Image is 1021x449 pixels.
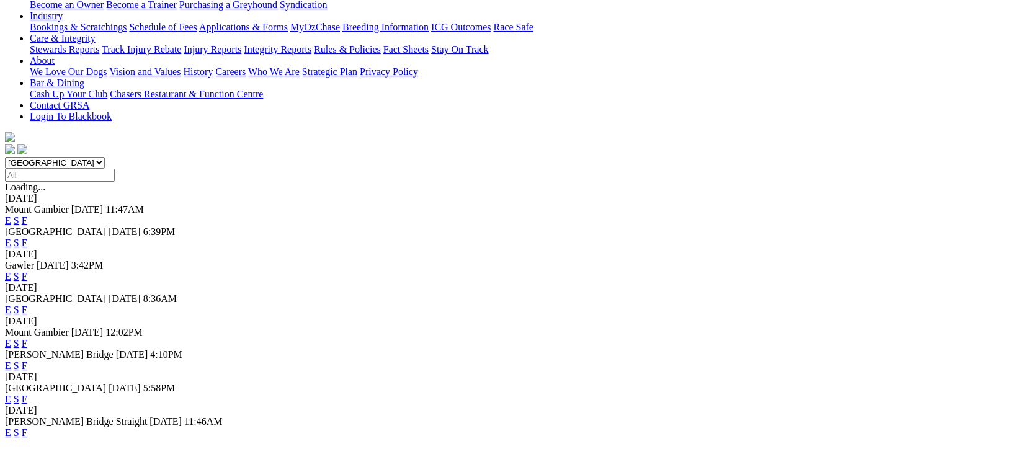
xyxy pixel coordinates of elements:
[14,238,19,248] a: S
[5,226,106,237] span: [GEOGRAPHIC_DATA]
[22,338,27,349] a: F
[30,100,89,110] a: Contact GRSA
[5,204,69,215] span: Mount Gambier
[5,349,114,360] span: [PERSON_NAME] Bridge
[5,282,1016,293] div: [DATE]
[248,66,300,77] a: Who We Are
[183,66,213,77] a: History
[22,215,27,226] a: F
[493,22,533,32] a: Race Safe
[5,327,69,337] span: Mount Gambier
[5,215,11,226] a: E
[5,182,45,192] span: Loading...
[110,89,263,99] a: Chasers Restaurant & Function Centre
[129,22,197,32] a: Schedule of Fees
[5,338,11,349] a: E
[14,427,19,438] a: S
[143,293,177,304] span: 8:36AM
[109,293,141,304] span: [DATE]
[30,66,1016,78] div: About
[109,226,141,237] span: [DATE]
[5,405,1016,416] div: [DATE]
[30,89,107,99] a: Cash Up Your Club
[22,360,27,371] a: F
[314,44,381,55] a: Rules & Policies
[5,169,115,182] input: Select date
[17,144,27,154] img: twitter.svg
[22,238,27,248] a: F
[150,349,182,360] span: 4:10PM
[244,44,311,55] a: Integrity Reports
[5,249,1016,260] div: [DATE]
[37,260,69,270] span: [DATE]
[5,383,106,393] span: [GEOGRAPHIC_DATA]
[71,327,104,337] span: [DATE]
[149,416,182,427] span: [DATE]
[5,193,1016,204] div: [DATE]
[360,66,418,77] a: Privacy Policy
[5,144,15,154] img: facebook.svg
[22,271,27,282] a: F
[22,427,27,438] a: F
[5,260,34,270] span: Gawler
[109,66,181,77] a: Vision and Values
[22,305,27,315] a: F
[14,360,19,371] a: S
[30,66,107,77] a: We Love Our Dogs
[215,66,246,77] a: Careers
[5,132,15,142] img: logo-grsa-white.png
[5,305,11,315] a: E
[5,271,11,282] a: E
[71,260,104,270] span: 3:42PM
[302,66,357,77] a: Strategic Plan
[30,22,1016,33] div: Industry
[383,44,429,55] a: Fact Sheets
[71,204,104,215] span: [DATE]
[14,394,19,404] a: S
[5,316,1016,327] div: [DATE]
[30,111,112,122] a: Login To Blackbook
[184,44,241,55] a: Injury Reports
[5,293,106,304] span: [GEOGRAPHIC_DATA]
[5,416,147,427] span: [PERSON_NAME] Bridge Straight
[143,383,176,393] span: 5:58PM
[30,22,127,32] a: Bookings & Scratchings
[30,11,63,21] a: Industry
[30,78,84,88] a: Bar & Dining
[14,215,19,226] a: S
[184,416,223,427] span: 11:46AM
[431,22,491,32] a: ICG Outcomes
[30,44,99,55] a: Stewards Reports
[30,55,55,66] a: About
[14,338,19,349] a: S
[199,22,288,32] a: Applications & Forms
[5,394,11,404] a: E
[5,360,11,371] a: E
[143,226,176,237] span: 6:39PM
[22,394,27,404] a: F
[105,204,144,215] span: 11:47AM
[30,89,1016,100] div: Bar & Dining
[431,44,488,55] a: Stay On Track
[30,33,96,43] a: Care & Integrity
[14,271,19,282] a: S
[109,383,141,393] span: [DATE]
[5,238,11,248] a: E
[14,305,19,315] a: S
[342,22,429,32] a: Breeding Information
[5,427,11,438] a: E
[116,349,148,360] span: [DATE]
[105,327,143,337] span: 12:02PM
[30,44,1016,55] div: Care & Integrity
[290,22,340,32] a: MyOzChase
[5,371,1016,383] div: [DATE]
[102,44,181,55] a: Track Injury Rebate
